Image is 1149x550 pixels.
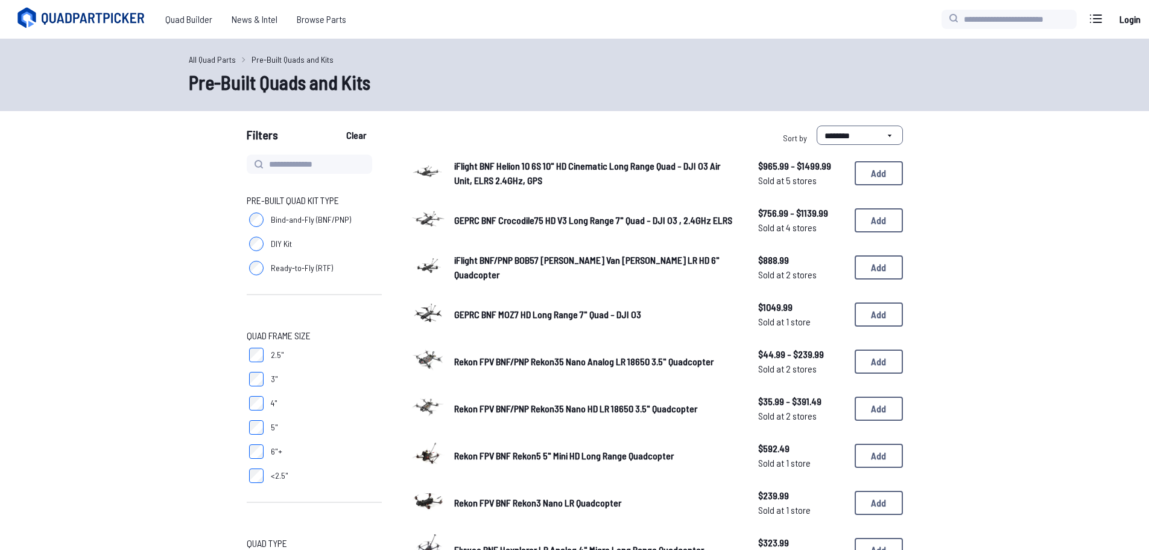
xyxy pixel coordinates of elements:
a: image [411,296,445,333]
span: 2.5" [271,349,284,361]
img: image [411,484,445,518]
span: Rekon FPV BNF/PNP Rekon35 Nano Analog LR 18650 3.5" Quadcopter [454,356,714,367]
span: Sold at 1 store [758,315,845,329]
a: iFlight BNF Helion 10 6S 10" HD Cinematic Long Range Quad - DJI O3 Air Unit, ELRS 2.4GHz, GPS [454,159,739,188]
a: Rekon FPV BNF Rekon3 Nano LR Quadcopter [454,496,739,510]
span: $592.49 [758,441,845,456]
span: Rekon FPV BNF Rekon3 Nano LR Quadcopter [454,497,621,508]
input: 4" [249,396,264,411]
span: $965.99 - $1499.99 [758,159,845,173]
input: Ready-to-Fly (RTF) [249,261,264,275]
span: Sold at 2 stores [758,362,845,376]
input: 5" [249,420,264,435]
a: Rekon FPV BNF Rekon5 5" Mini HD Long Range Quadcopter [454,449,739,463]
button: Add [855,444,903,468]
button: Add [855,161,903,185]
button: Add [855,255,903,280]
span: Sold at 1 store [758,456,845,470]
span: $35.99 - $391.49 [758,394,845,409]
button: Add [855,302,903,327]
span: Sold at 1 store [758,503,845,517]
a: image [411,155,445,192]
a: image [411,437,445,475]
button: Add [855,397,903,421]
a: image [411,343,445,380]
span: $239.99 [758,488,845,503]
span: Rekon FPV BNF Rekon5 5" Mini HD Long Range Quadcopter [454,450,674,461]
a: GEPRC BNF MOZ7 HD Long Range 7" Quad - DJI O3 [454,307,739,322]
span: <2.5" [271,470,288,482]
span: $888.99 [758,253,845,267]
select: Sort by [817,126,903,145]
a: Quad Builder [156,7,222,31]
a: Browse Parts [287,7,356,31]
a: image [411,249,445,286]
a: Login [1115,7,1144,31]
input: DIY Kit [249,237,264,251]
span: Sold at 5 stores [758,173,845,188]
a: All Quad Parts [189,53,236,66]
img: image [411,437,445,471]
span: Pre-Built Quad Kit Type [247,193,339,208]
a: image [411,202,445,239]
button: Add [855,491,903,515]
span: GEPRC BNF MOZ7 HD Long Range 7" Quad - DJI O3 [454,309,641,320]
button: Add [855,350,903,374]
span: iFlight BNF/PNP BOB57 [PERSON_NAME] Van [PERSON_NAME] LR HD 6" Quadcopter [454,254,720,280]
span: $323.99 [758,536,845,550]
a: image [411,484,445,522]
span: Sort by [783,133,807,143]
img: image [411,343,445,377]
span: 6"+ [271,446,282,458]
span: $1049.99 [758,300,845,315]
span: 5" [271,421,278,433]
span: 3" [271,373,278,385]
a: Pre-Built Quads and Kits [252,53,334,66]
span: $756.99 - $1139.99 [758,206,845,220]
span: Filters [247,126,278,150]
button: Clear [336,126,376,145]
span: Ready-to-Fly (RTF) [271,262,333,274]
span: Bind-and-Fly (BNF/PNP) [271,214,351,226]
span: Sold at 4 stores [758,220,845,235]
a: GEPRC BNF Crocodile75 HD V3 Long Range 7" Quad - DJI O3 , 2.4GHz ELRS [454,213,739,228]
span: GEPRC BNF Crocodile75 HD V3 Long Range 7" Quad - DJI O3 , 2.4GHz ELRS [454,214,732,226]
span: DIY Kit [271,238,292,250]
img: image [411,296,445,330]
img: image [411,155,445,188]
span: Quad Frame Size [247,328,311,343]
span: 4" [271,397,277,409]
input: <2.5" [249,468,264,483]
img: image [411,249,445,283]
span: Sold at 2 stores [758,267,845,282]
a: Rekon FPV BNF/PNP Rekon35 Nano HD LR 18650 3.5" Quadcopter [454,401,739,416]
img: image [411,202,445,235]
button: Add [855,208,903,232]
input: 2.5" [249,348,264,362]
a: Rekon FPV BNF/PNP Rekon35 Nano Analog LR 18650 3.5" Quadcopter [454,354,739,369]
span: $44.99 - $239.99 [758,347,845,362]
span: Rekon FPV BNF/PNP Rekon35 Nano HD LR 18650 3.5" Quadcopter [454,403,697,414]
a: News & Intel [222,7,287,31]
a: iFlight BNF/PNP BOB57 [PERSON_NAME] Van [PERSON_NAME] LR HD 6" Quadcopter [454,253,739,282]
input: 6"+ [249,444,264,459]
input: Bind-and-Fly (BNF/PNP) [249,213,264,227]
img: image [411,390,445,424]
input: 3" [249,372,264,386]
span: Sold at 2 stores [758,409,845,423]
span: iFlight BNF Helion 10 6S 10" HD Cinematic Long Range Quad - DJI O3 Air Unit, ELRS 2.4GHz, GPS [454,160,720,186]
a: image [411,390,445,427]
h1: Pre-Built Quads and Kits [189,68,961,97]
